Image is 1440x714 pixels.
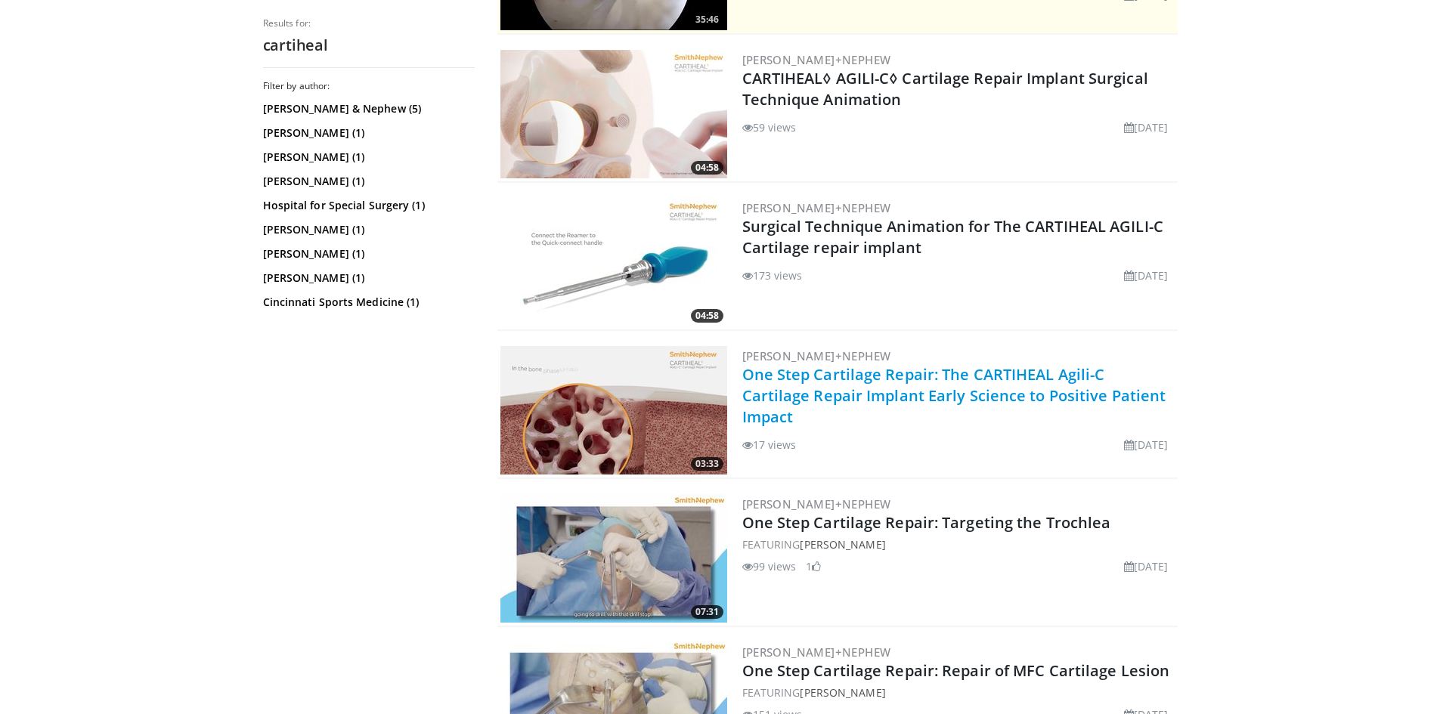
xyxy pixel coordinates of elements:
[1124,267,1169,283] li: [DATE]
[263,222,471,237] a: [PERSON_NAME] (1)
[263,174,471,189] a: [PERSON_NAME] (1)
[742,200,891,215] a: [PERSON_NAME]+Nephew
[691,161,723,175] span: 04:58
[742,536,1175,552] div: FEATURING
[742,512,1111,533] a: One Step Cartilage Repair: Targeting the Trochlea
[500,50,727,178] img: 0d962de6-6f40-43c7-a91b-351674d85659.300x170_q85_crop-smart_upscale.jpg
[263,125,471,141] a: [PERSON_NAME] (1)
[500,346,727,474] a: 03:33
[1124,437,1169,453] li: [DATE]
[500,50,727,178] a: 04:58
[742,364,1166,427] a: One Step Cartilage Repair: The CARTIHEAL Agili-C Cartilage Repair Implant Early Science to Positi...
[800,685,885,700] a: [PERSON_NAME]
[800,537,885,552] a: [PERSON_NAME]
[263,80,475,92] h3: Filter by author:
[263,17,475,29] p: Results for:
[806,558,821,574] li: 1
[742,437,797,453] li: 17 views
[263,101,471,116] a: [PERSON_NAME] & Nephew (5)
[742,496,891,512] a: [PERSON_NAME]+Nephew
[742,68,1148,110] a: CARTIHEAL◊ AGILI-C◊ Cartilage Repair Implant Surgical Technique Animation
[742,558,797,574] li: 99 views
[263,295,471,310] a: Cincinnati Sports Medicine (1)
[742,216,1163,258] a: Surgical Technique Animation for The CARTIHEAL AGILI-C Cartilage repair implant
[263,198,471,213] a: Hospital for Special Surgery (1)
[691,309,723,323] span: 04:58
[263,36,475,55] h2: cartiheal
[500,494,727,623] a: 07:31
[742,267,803,283] li: 173 views
[742,685,1175,700] div: FEATURING
[500,346,727,474] img: 781f413f-8da4-4df1-9ef9-bed9c2d6503b.300x170_q85_crop-smart_upscale.jpg
[742,52,891,67] a: [PERSON_NAME]+Nephew
[742,119,797,135] li: 59 views
[742,644,891,660] a: [PERSON_NAME]+Nephew
[1124,119,1169,135] li: [DATE]
[500,198,727,326] img: f80f3ce6-85cd-4b71-88ce-e118548116d1.300x170_q85_crop-smart_upscale.jpg
[691,457,723,471] span: 03:33
[500,494,727,623] img: 3b7ba7c4-bc6e-4794-bdea-a58eff7c6276.300x170_q85_crop-smart_upscale.jpg
[500,198,727,326] a: 04:58
[263,270,471,286] a: [PERSON_NAME] (1)
[691,13,723,26] span: 35:46
[742,660,1170,681] a: One Step Cartilage Repair: Repair of MFC Cartilage Lesion
[263,150,471,165] a: [PERSON_NAME] (1)
[691,605,723,619] span: 07:31
[1124,558,1169,574] li: [DATE]
[263,246,471,261] a: [PERSON_NAME] (1)
[742,348,891,363] a: [PERSON_NAME]+Nephew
